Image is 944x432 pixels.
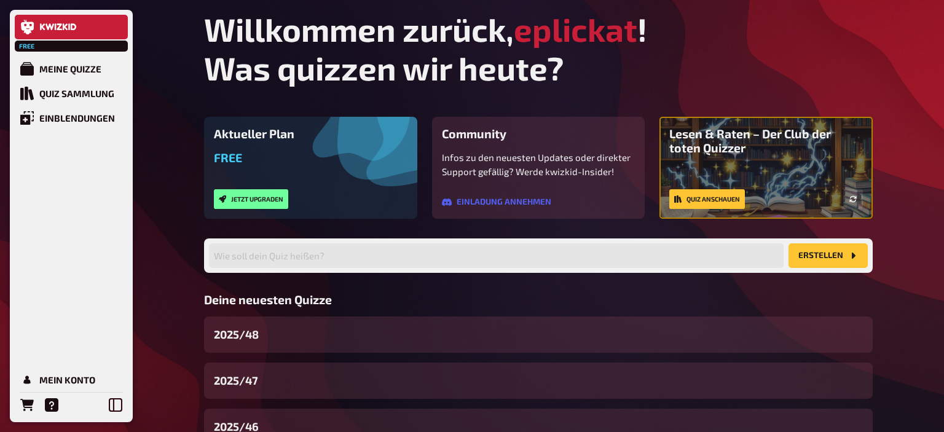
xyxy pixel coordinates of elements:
[204,10,873,87] h1: Willkommen zurück, ! Was quizzen wir heute?
[15,57,128,81] a: Meine Quizze
[669,189,745,209] a: Quiz anschauen
[214,326,259,343] span: 2025/48
[209,243,784,268] input: Wie soll dein Quiz heißen?
[15,367,128,392] a: Mein Konto
[39,393,64,417] a: Hilfe
[39,374,95,385] div: Mein Konto
[214,189,288,209] button: Jetzt upgraden
[214,372,258,389] span: 2025/47
[204,316,873,353] a: 2025/48
[16,42,38,50] span: Free
[204,293,873,307] h3: Deine neuesten Quizze
[442,197,551,207] a: Einladung annehmen
[15,81,128,106] a: Quiz Sammlung
[514,10,637,49] span: eplickat
[214,151,242,165] span: Free
[39,112,115,124] div: Einblendungen
[39,63,101,74] div: Meine Quizze
[204,363,873,399] a: 2025/47
[442,127,635,141] h3: Community
[39,88,114,99] div: Quiz Sammlung
[15,106,128,130] a: Einblendungen
[669,127,863,155] h3: Lesen & Raten – Der Club der toten Quizzer
[15,393,39,417] a: Bestellungen
[789,243,868,268] button: Erstellen
[442,151,635,178] p: Infos zu den neuesten Updates oder direkter Support gefällig? Werde kwizkid-Insider!
[214,127,407,141] h3: Aktueller Plan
